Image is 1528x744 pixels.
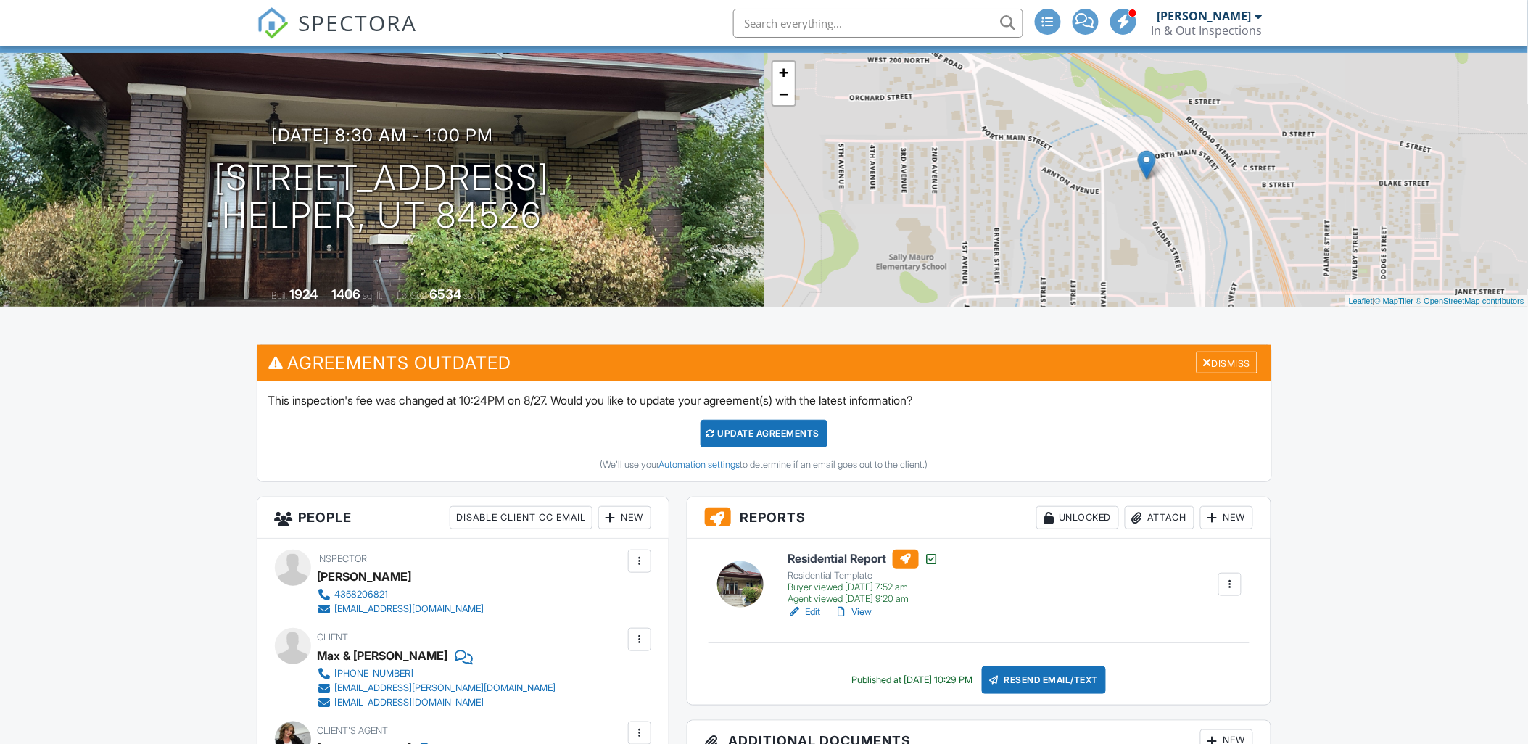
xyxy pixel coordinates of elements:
div: Unlocked [1036,506,1119,529]
div: | [1345,295,1528,307]
a: © OpenStreetMap contributors [1416,297,1524,305]
a: [EMAIL_ADDRESS][DOMAIN_NAME] [318,695,556,710]
div: (We'll use your to determine if an email goes out to the client.) [268,459,1260,471]
div: [EMAIL_ADDRESS][PERSON_NAME][DOMAIN_NAME] [335,682,556,694]
a: [EMAIL_ADDRESS][DOMAIN_NAME] [318,602,484,616]
span: Lot Size [397,290,427,301]
div: Disable Client CC Email [450,506,592,529]
h3: [DATE] 8:30 am - 1:00 pm [271,125,493,145]
div: 6534 [429,286,461,302]
a: View [835,605,872,619]
div: New [1200,506,1253,529]
div: Max & [PERSON_NAME] [318,645,448,666]
div: 4358206821 [335,589,389,600]
div: [EMAIL_ADDRESS][DOMAIN_NAME] [335,697,484,708]
span: Client [318,632,349,642]
div: [EMAIL_ADDRESS][DOMAIN_NAME] [335,603,484,615]
span: sq.ft. [463,290,482,301]
div: [PERSON_NAME] [318,566,412,587]
div: Agent viewed [DATE] 9:20 am [788,593,939,605]
div: 1924 [289,286,318,302]
div: 1406 [331,286,360,302]
img: The Best Home Inspection Software - Spectora [257,7,289,39]
h1: [STREET_ADDRESS] Helper, UT 84526 [214,159,550,236]
div: Resend Email/Text [982,666,1107,694]
span: Built [271,290,287,301]
div: [PHONE_NUMBER] [335,668,414,679]
div: Residential Template [788,570,939,582]
a: Automation settings [659,459,740,470]
span: SPECTORA [299,7,418,38]
h3: Reports [687,497,1271,539]
a: Zoom out [773,83,795,105]
div: This inspection's fee was changed at 10:24PM on 8/27. Would you like to update your agreement(s) ... [257,381,1271,481]
a: Zoom in [773,62,795,83]
a: SPECTORA [257,20,418,50]
a: Residential Report Residential Template Buyer viewed [DATE] 7:52 am Agent viewed [DATE] 9:20 am [788,550,939,605]
div: Published at [DATE] 10:29 PM [852,674,973,686]
div: [PERSON_NAME] [1157,9,1252,23]
div: In & Out Inspections [1152,23,1263,38]
a: [EMAIL_ADDRESS][PERSON_NAME][DOMAIN_NAME] [318,681,556,695]
h3: People [257,497,669,539]
a: Leaflet [1349,297,1373,305]
div: New [598,506,651,529]
span: Client's Agent [318,725,389,736]
span: sq. ft. [363,290,383,301]
h3: Agreements Outdated [257,345,1271,381]
a: 4358206821 [318,587,484,602]
div: Dismiss [1197,352,1257,374]
div: Buyer viewed [DATE] 7:52 am [788,582,939,593]
a: Edit [788,605,820,619]
input: Search everything... [733,9,1023,38]
a: [PHONE_NUMBER] [318,666,556,681]
a: © MapTiler [1375,297,1414,305]
h6: Residential Report [788,550,939,569]
div: Attach [1125,506,1194,529]
div: Update Agreements [701,420,827,447]
span: Inspector [318,553,368,564]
